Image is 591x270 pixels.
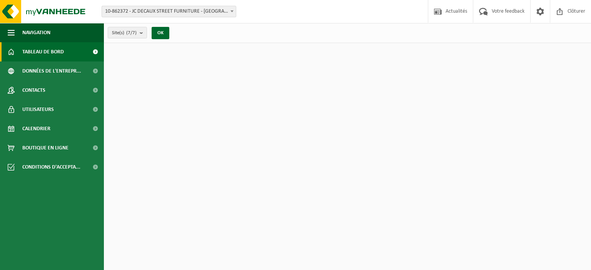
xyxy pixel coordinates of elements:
span: 10-862372 - JC DECAUX STREET FURNITURE - BRUXELLES [102,6,236,17]
span: Calendrier [22,119,50,138]
span: Site(s) [112,27,137,39]
span: Données de l'entrepr... [22,61,81,81]
span: Navigation [22,23,50,42]
span: Boutique en ligne [22,138,68,157]
button: Site(s)(7/7) [108,27,147,38]
span: Tableau de bord [22,42,64,61]
span: Contacts [22,81,45,100]
count: (7/7) [126,30,137,35]
span: Utilisateurs [22,100,54,119]
button: OK [152,27,169,39]
span: Conditions d'accepta... [22,157,80,177]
